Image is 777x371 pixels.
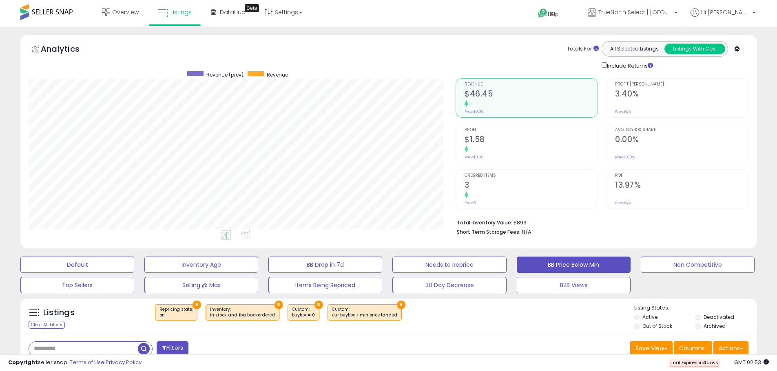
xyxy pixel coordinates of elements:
[522,228,531,236] span: N/A
[615,155,635,160] small: Prev: 0.00%
[159,312,193,318] div: on
[615,128,748,132] span: Avg. Buybox Share
[170,8,192,16] span: Listings
[465,82,598,87] span: Revenue
[206,71,244,78] span: Revenue (prev)
[538,8,548,18] i: Get Help
[691,8,756,26] a: Hi [PERSON_NAME]
[268,277,382,293] button: Items Being Repriced
[567,45,599,53] div: Totals For
[392,257,506,273] button: Needs to Reprice
[274,301,283,309] button: ×
[703,359,706,366] b: 4
[245,4,259,12] div: Tooltip anchor
[157,341,188,356] button: Filters
[701,8,750,16] span: Hi [PERSON_NAME]
[332,312,397,318] div: cur buybox < min price landed
[595,61,663,70] div: Include Returns
[615,135,748,146] h2: 0.00%
[465,128,598,132] span: Profit
[70,358,104,366] a: Terms of Use
[43,307,75,318] h5: Listings
[615,200,631,205] small: Prev: N/A
[193,301,201,309] button: ×
[674,341,712,355] button: Columns
[314,301,323,309] button: ×
[397,301,405,309] button: ×
[704,314,734,321] label: Deactivated
[615,180,748,191] h2: 13.97%
[106,358,142,366] a: Privacy Policy
[144,277,258,293] button: Selling @ Max
[41,43,95,57] h5: Analytics
[664,44,725,54] button: Listings With Cost
[642,314,657,321] label: Active
[457,219,512,226] b: Total Inventory Value:
[630,341,673,355] button: Save View
[210,312,275,318] div: in stock and fba backordered
[598,8,672,16] span: TrueNorth Select | [GEOGRAPHIC_DATA]
[267,71,288,78] span: Revenue
[465,135,598,146] h2: $1.58
[615,82,748,87] span: Profit [PERSON_NAME]
[8,358,38,366] strong: Copyright
[457,217,742,227] li: $893
[734,358,769,366] span: 2025-09-17 02:53 GMT
[465,109,484,114] small: Prev: $0.00
[642,323,672,329] label: Out of Stock
[144,257,258,273] button: Inventory Age
[615,173,748,178] span: ROI
[392,277,506,293] button: 30 Day Decrease
[517,277,631,293] button: B2B Views
[465,180,598,191] h2: 3
[159,306,193,318] span: Repricing state :
[457,228,520,235] b: Short Term Storage Fees:
[8,359,142,367] div: seller snap | |
[465,89,598,100] h2: $46.45
[112,8,139,16] span: Overview
[704,323,726,329] label: Archived
[604,44,665,54] button: All Selected Listings
[517,257,631,273] button: BB Price Below Min
[268,257,382,273] button: BB Drop in 7d
[465,200,476,205] small: Prev: 0
[713,341,748,355] button: Actions
[671,359,718,366] span: Trial Expires in days
[465,173,598,178] span: Ordered Items
[20,277,134,293] button: Top Sellers
[531,2,575,26] a: Help
[641,257,755,273] button: Non Competitive
[292,312,315,318] div: buybox = 0
[615,109,631,114] small: Prev: N/A
[29,321,65,329] div: Clear All Filters
[220,8,246,16] span: DataHub
[20,257,134,273] button: Default
[332,306,397,318] span: Custom:
[292,306,315,318] span: Custom:
[465,155,484,160] small: Prev: $0.00
[679,344,705,352] span: Columns
[634,304,757,312] p: Listing States:
[548,11,559,18] span: Help
[615,89,748,100] h2: 3.40%
[210,306,275,318] span: Inventory :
